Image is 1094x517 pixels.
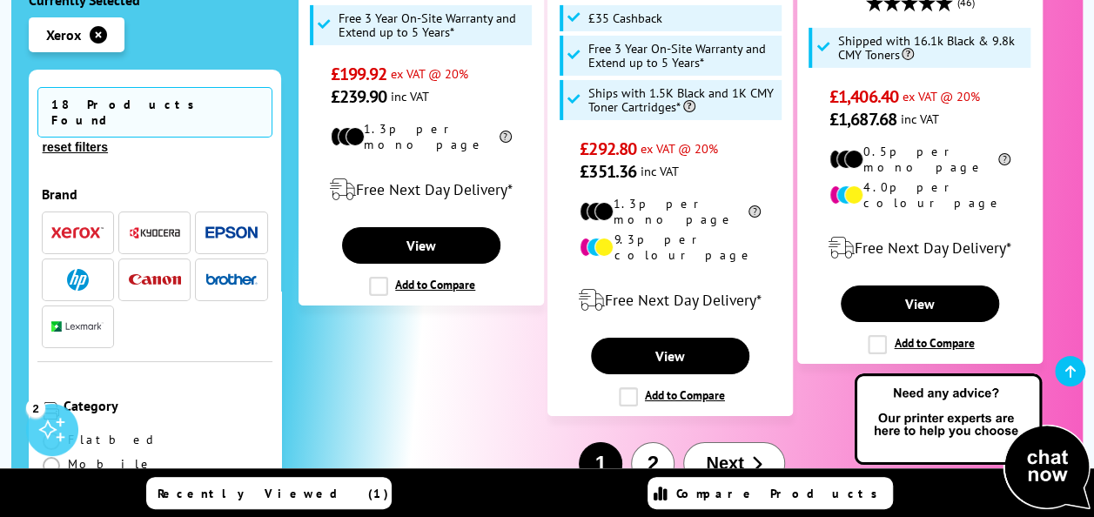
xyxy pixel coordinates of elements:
span: inc VAT [391,88,429,104]
button: Canon [124,268,186,292]
img: Brother [205,273,258,285]
span: Next [706,453,743,473]
li: 4.0p per colour page [829,179,1010,211]
label: Add to Compare [369,277,475,296]
div: 2 [26,398,45,417]
img: HP [67,269,89,291]
img: Kyocera [129,226,181,239]
div: modal_delivery [807,224,1033,272]
span: Recently Viewed (1) [158,486,389,501]
span: Mobile [68,456,154,472]
span: £351.36 [580,160,636,183]
button: Brother [200,268,263,292]
button: Xerox [46,221,109,245]
li: 1.3p per mono page [580,196,761,227]
span: Ships with 1.5K Black and 1K CMY Toner Cartridges* [588,86,777,114]
button: reset filters [37,139,113,155]
span: £199.92 [331,63,387,85]
div: Brand [42,185,268,203]
button: Next [683,442,784,485]
span: ex VAT @ 20% [641,140,718,157]
span: £239.90 [331,85,387,108]
button: 2 [631,442,675,486]
img: Open Live Chat window [850,371,1094,514]
span: ex VAT @ 20% [391,65,468,82]
button: Kyocera [124,221,186,245]
a: View [342,227,500,264]
li: 1.3p per mono page [331,121,512,152]
button: Epson [200,221,263,245]
span: Free 3 Year On-Site Warranty and Extend up to 5 Years* [339,11,527,39]
span: Shipped with 16.1k Black & 9.8k CMY Toners [837,34,1026,62]
a: View [591,338,749,374]
a: Recently Viewed (1) [146,477,392,509]
span: Free 3 Year On-Site Warranty and Extend up to 5 Years* [588,42,777,70]
span: Flatbed [68,432,159,447]
li: 0.5p per mono page [829,144,1010,175]
span: £35 Cashback [588,11,662,25]
span: ex VAT @ 20% [903,88,980,104]
button: Lexmark [46,315,109,339]
span: inc VAT [641,163,679,179]
span: Compare Products [676,486,887,501]
img: Epson [205,226,258,239]
span: £292.80 [580,138,636,160]
div: Category [64,397,268,414]
img: Xerox [51,226,104,238]
span: £1,406.40 [829,85,898,108]
label: Add to Compare [619,387,725,406]
span: 18 Products Found [37,87,272,138]
a: View [841,285,999,322]
img: Category [42,402,59,420]
span: £1,687.68 [829,108,896,131]
a: Compare Products [648,477,893,509]
span: inc VAT [901,111,939,127]
li: 9.3p per colour page [580,232,761,263]
label: Add to Compare [868,335,974,354]
button: HP [46,268,109,292]
div: modal_delivery [308,165,534,214]
div: modal_delivery [557,276,783,325]
img: Canon [129,274,181,285]
img: Lexmark [51,321,104,332]
span: Xerox [46,26,81,44]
